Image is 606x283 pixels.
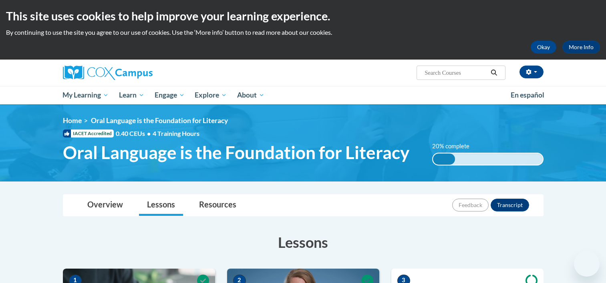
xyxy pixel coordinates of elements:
h2: This site uses cookies to help improve your learning experience. [6,8,600,24]
button: Okay [531,41,556,54]
a: Overview [79,195,131,216]
span: Oral Language is the Foundation for Literacy [91,116,228,125]
p: By continuing to use the site you agree to our use of cookies. Use the ‘More info’ button to read... [6,28,600,37]
a: En español [505,87,550,104]
span: Explore [195,90,227,100]
a: Learn [114,86,149,104]
button: Search [488,68,500,78]
span: Engage [155,90,185,100]
a: About [232,86,270,104]
button: Transcript [491,199,529,211]
h3: Lessons [63,232,544,252]
span: About [237,90,264,100]
span: My Learning [62,90,109,100]
a: My Learning [58,86,114,104]
span: 0.40 CEUs [116,129,153,138]
button: Account Settings [519,66,544,78]
a: Explore [189,86,232,104]
span: 4 Training Hours [153,130,199,137]
div: Main menu [51,86,556,104]
span: Learn [119,90,144,100]
label: 20% complete [432,142,478,151]
input: Search Courses [424,68,488,78]
span: IACET Accredited [63,130,114,138]
div: 20% complete [433,153,455,165]
button: Feedback [452,199,489,211]
a: More Info [562,41,600,54]
iframe: Button to launch messaging window [574,251,600,277]
img: Cox Campus [63,66,153,80]
a: Resources [191,195,244,216]
a: Engage [149,86,190,104]
span: • [147,130,151,137]
span: En español [511,91,544,99]
a: Lessons [139,195,183,216]
a: Home [63,116,82,125]
span: Oral Language is the Foundation for Literacy [63,142,409,163]
a: Cox Campus [63,66,215,80]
